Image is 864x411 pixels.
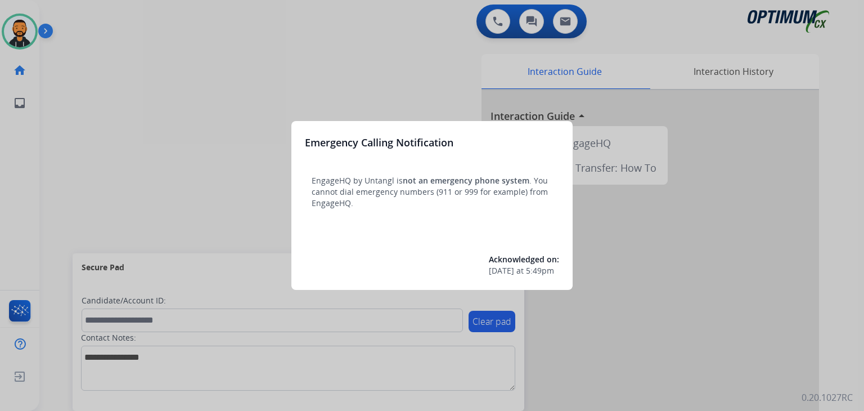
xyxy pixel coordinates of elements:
span: [DATE] [489,265,514,276]
span: Acknowledged on: [489,254,559,265]
span: 5:49pm [526,265,554,276]
div: at [489,265,559,276]
span: not an emergency phone system [403,175,529,186]
h3: Emergency Calling Notification [305,135,453,150]
p: EngageHQ by Untangl is . You cannot dial emergency numbers (911 or 999 for example) from EngageHQ. [312,175,552,209]
p: 0.20.1027RC [802,391,853,404]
